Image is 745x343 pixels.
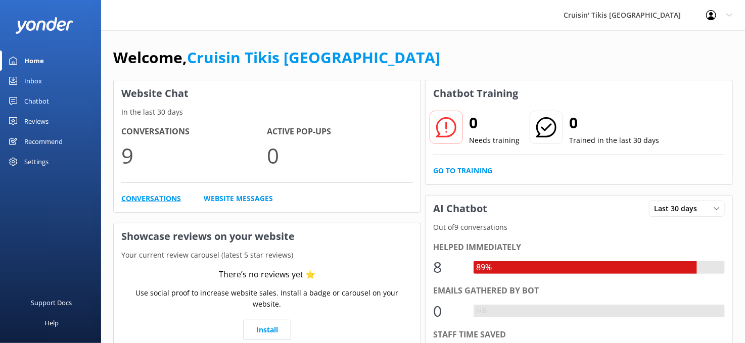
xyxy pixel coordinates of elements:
[474,261,494,274] div: 89%
[121,138,267,172] p: 9
[114,250,421,261] p: Your current review carousel (latest 5 star reviews)
[426,195,495,222] h3: AI Chatbot
[433,255,463,279] div: 8
[121,287,413,310] p: Use social proof to increase website sales. Install a badge or carousel on your website.
[121,193,181,204] a: Conversations
[204,193,273,204] a: Website Messages
[114,107,421,118] p: In the last 30 days
[31,292,72,313] div: Support Docs
[44,313,59,333] div: Help
[219,268,315,281] div: There’s no reviews yet ⭐
[113,45,440,70] h1: Welcome,
[24,91,49,111] div: Chatbot
[433,284,725,298] div: Emails gathered by bot
[426,80,526,107] h3: Chatbot Training
[24,152,49,172] div: Settings
[474,305,490,318] div: 0%
[24,111,49,131] div: Reviews
[187,47,440,68] a: Cruisin Tikis [GEOGRAPHIC_DATA]
[469,135,520,146] p: Needs training
[433,299,463,323] div: 0
[569,111,659,135] h2: 0
[24,51,44,71] div: Home
[15,17,73,34] img: yonder-white-logo.png
[24,131,63,152] div: Recommend
[243,320,291,340] a: Install
[114,80,421,107] h3: Website Chat
[267,125,413,138] h4: Active Pop-ups
[267,138,413,172] p: 0
[654,203,703,214] span: Last 30 days
[433,328,725,341] div: Staff time saved
[24,71,42,91] div: Inbox
[433,165,492,176] a: Go to Training
[426,222,732,233] p: Out of 9 conversations
[569,135,659,146] p: Trained in the last 30 days
[433,241,725,254] div: Helped immediately
[114,223,421,250] h3: Showcase reviews on your website
[469,111,520,135] h2: 0
[121,125,267,138] h4: Conversations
